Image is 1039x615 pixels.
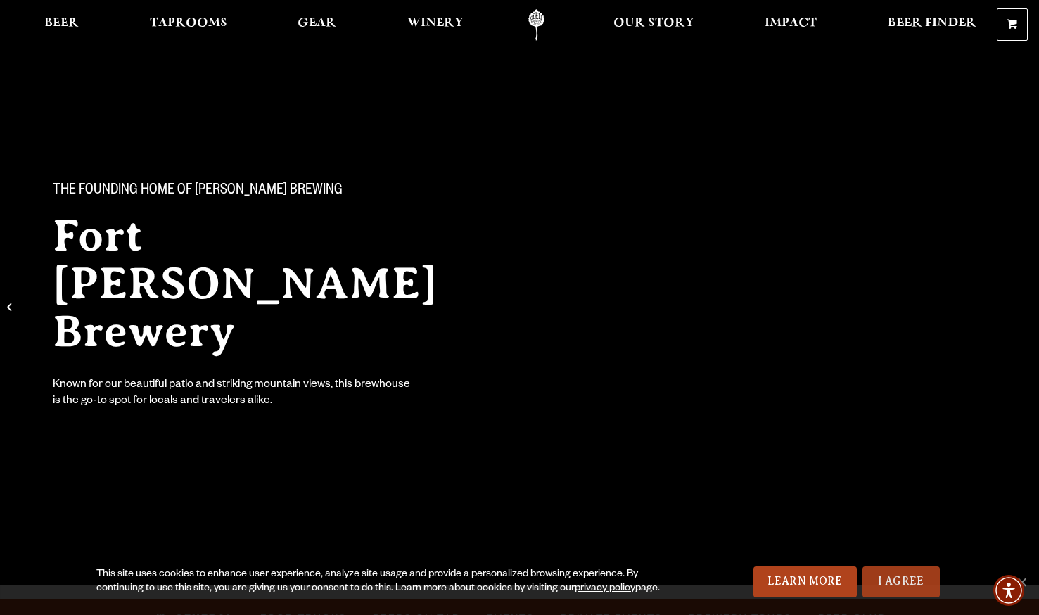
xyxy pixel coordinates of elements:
[53,378,413,410] div: Known for our beautiful patio and striking mountain views, this brewhouse is the go-to spot for l...
[53,212,492,355] h2: Fort [PERSON_NAME] Brewery
[575,583,635,595] a: privacy policy
[879,9,986,41] a: Beer Finder
[888,18,976,29] span: Beer Finder
[765,18,817,29] span: Impact
[993,575,1024,606] div: Accessibility Menu
[753,566,857,597] a: Learn More
[150,18,227,29] span: Taprooms
[53,182,343,201] span: The Founding Home of [PERSON_NAME] Brewing
[288,9,345,41] a: Gear
[756,9,826,41] a: Impact
[44,18,79,29] span: Beer
[407,18,464,29] span: Winery
[398,9,473,41] a: Winery
[141,9,236,41] a: Taprooms
[298,18,336,29] span: Gear
[604,9,703,41] a: Our Story
[510,9,563,41] a: Odell Home
[96,568,677,596] div: This site uses cookies to enhance user experience, analyze site usage and provide a personalized ...
[862,566,940,597] a: I Agree
[35,9,88,41] a: Beer
[613,18,694,29] span: Our Story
